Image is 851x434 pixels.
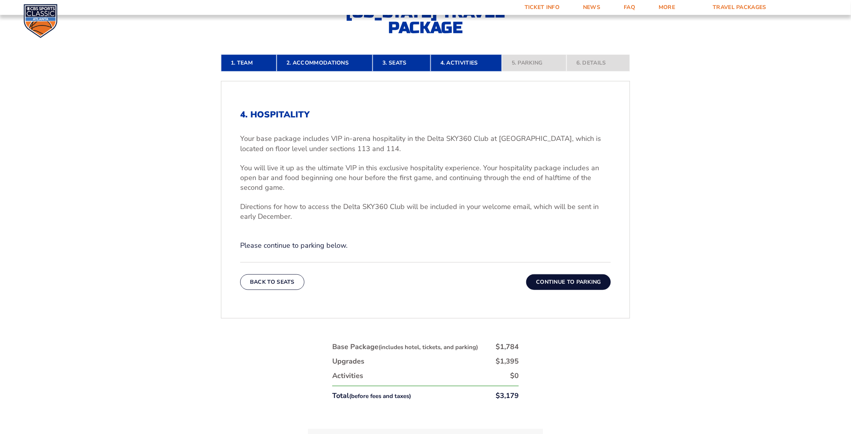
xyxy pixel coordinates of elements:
a: 3. Seats [373,54,430,72]
h2: [US_STATE] Travel Package [339,4,512,36]
div: $1,395 [496,357,519,366]
button: Back To Seats [240,274,304,290]
button: Continue To Parking [526,274,611,290]
div: $1,784 [496,342,519,352]
div: $3,179 [496,391,519,401]
div: Total [332,391,411,401]
div: $0 [510,371,519,381]
div: Base Package [332,342,478,352]
small: (includes hotel, tickets, and parking) [378,343,478,351]
div: Upgrades [332,357,364,366]
div: Activities [332,371,363,381]
p: Directions for how to access the Delta SKY360 Club will be included in your welcome email, which ... [240,202,611,222]
img: CBS Sports Classic [24,4,58,38]
p: Please continue to parking below. [240,241,611,250]
p: You will live it up as the ultimate VIP in this exclusive hospitality experience. Your hospitalit... [240,163,611,193]
p: Your base package includes VIP in-arena hospitality in the Delta SKY360 Club at [GEOGRAPHIC_DATA]... [240,134,611,153]
small: (before fees and taxes) [349,392,411,400]
h2: 4. Hospitality [240,110,611,120]
a: 2. Accommodations [277,54,373,72]
a: 1. Team [221,54,277,72]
